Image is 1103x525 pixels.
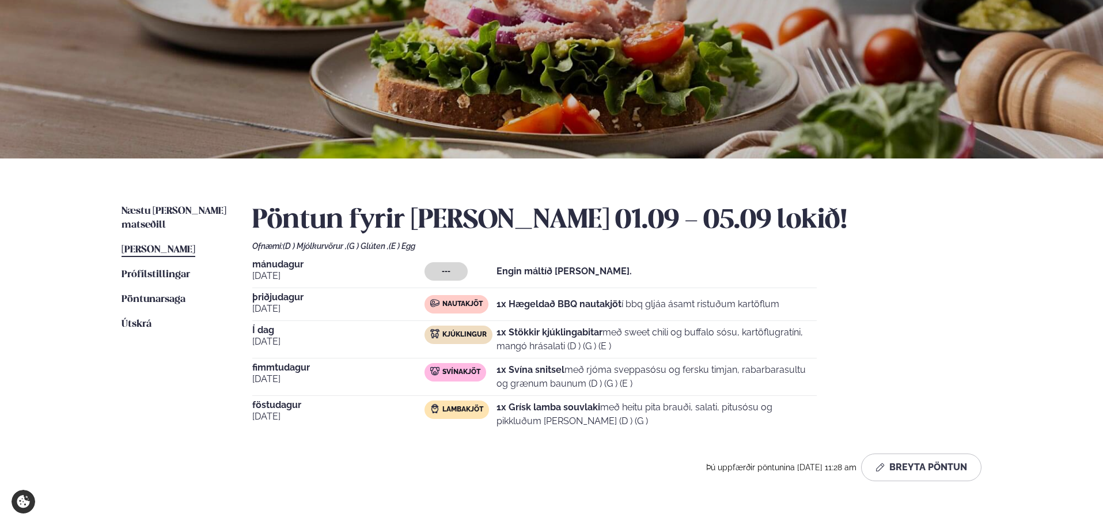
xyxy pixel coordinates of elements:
[861,454,981,481] button: Breyta Pöntun
[252,372,424,386] span: [DATE]
[496,363,817,391] p: með rjóma sveppasósu og fersku timjan, rabarbarasultu og grænum baunum (D ) (G ) (E )
[496,402,600,413] strong: 1x Grísk lamba souvlaki
[496,327,602,338] strong: 1x Stökkir kjúklingabitar
[496,299,621,309] strong: 1x Hægeldað BBQ nautakjöt
[122,268,190,282] a: Prófílstillingar
[496,297,779,311] p: í bbq gljáa ásamt ristuðum kartöflum
[122,243,195,257] a: [PERSON_NAME]
[122,318,151,331] a: Útskrá
[122,293,185,307] a: Pöntunarsaga
[496,326,817,353] p: með sweet chili og buffalo sósu, kartöflugratíni, mangó hrásalati (D ) (G ) (E )
[252,205,981,237] h2: Pöntun fyrir [PERSON_NAME] 01.09 - 05.09 lokið!
[122,205,229,232] a: Næstu [PERSON_NAME] matseðill
[430,404,439,413] img: Lamb.svg
[122,270,190,280] span: Prófílstillingar
[496,401,817,428] p: með heitu pita brauði, salati, pitusósu og pikkluðum [PERSON_NAME] (D ) (G )
[122,206,226,230] span: Næstu [PERSON_NAME] matseðill
[122,245,195,255] span: [PERSON_NAME]
[12,490,35,513] a: Cookie settings
[442,405,483,414] span: Lambakjöt
[706,463,856,472] span: Þú uppfærðir pöntunina [DATE] 11:28 am
[252,401,424,410] span: föstudagur
[122,294,185,304] span: Pöntunarsaga
[442,300,483,309] span: Nautakjöt
[283,241,347,251] span: (D ) Mjólkurvörur ,
[252,293,424,302] span: þriðjudagur
[442,267,450,276] span: ---
[430,367,439,376] img: pork.svg
[252,260,424,269] span: mánudagur
[442,368,480,377] span: Svínakjöt
[430,329,439,338] img: chicken.svg
[252,302,424,316] span: [DATE]
[252,326,424,335] span: Í dag
[496,266,632,277] strong: Engin máltíð [PERSON_NAME].
[389,241,415,251] span: (E ) Egg
[430,299,439,308] img: beef.svg
[252,269,424,283] span: [DATE]
[252,335,424,349] span: [DATE]
[442,330,487,339] span: Kjúklingur
[347,241,389,251] span: (G ) Glúten ,
[252,241,981,251] div: Ofnæmi:
[252,410,424,424] span: [DATE]
[496,364,564,375] strong: 1x Svína snitsel
[252,363,424,372] span: fimmtudagur
[122,319,151,329] span: Útskrá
